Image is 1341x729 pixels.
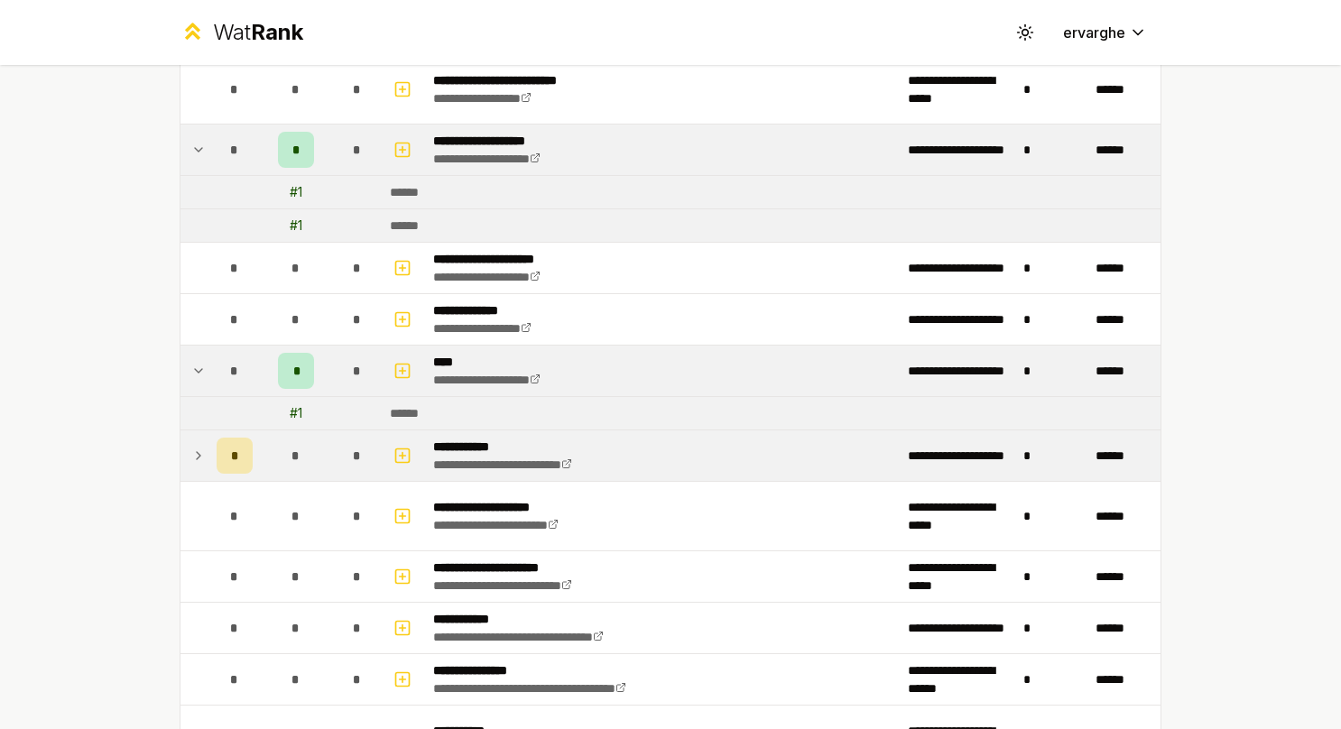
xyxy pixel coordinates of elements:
[180,18,303,47] a: WatRank
[290,183,302,201] div: # 1
[251,19,303,45] span: Rank
[1049,16,1161,49] button: ervarghe
[1063,22,1125,43] span: ervarghe
[290,404,302,422] div: # 1
[290,217,302,235] div: # 1
[213,18,303,47] div: Wat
